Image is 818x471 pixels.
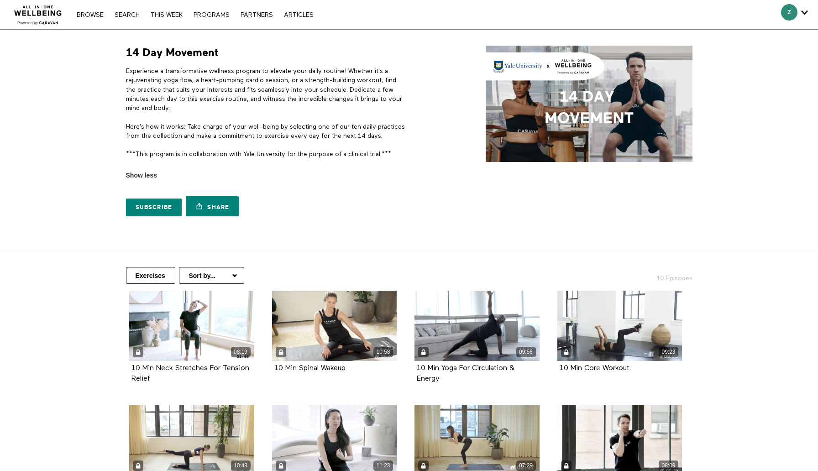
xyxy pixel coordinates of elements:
[126,46,219,60] h1: 14 Day Movement
[516,347,536,357] div: 09:58
[231,461,251,471] div: 10:43
[595,267,698,283] h2: 10 Episodes
[659,461,678,471] div: 08:09
[659,347,678,357] div: 09:23
[131,365,249,382] a: 10 Min Neck Stretches For Tension Relief
[110,12,144,18] a: Search
[126,150,406,159] p: ***This program is in collaboration with Yale University for the purpose of a clinical trial.***
[417,365,514,382] a: 10 Min Yoga For Circulation & Energy
[414,291,540,361] a: 10 Min Yoga For Circulation & Energy 09:58
[129,291,254,361] a: 10 Min Neck Stretches For Tension Relief 08:19
[560,365,629,372] strong: 10 Min Core Workout
[373,461,393,471] div: 11:23
[126,171,157,180] span: Show less
[186,196,239,217] a: Share
[126,67,406,113] p: Experience a transformative wellness program to elevate your daily routine! Whether it's a rejuve...
[189,12,234,18] a: PROGRAMS
[274,365,346,372] a: 10 Min Spinal Wakeup
[279,12,318,18] a: ARTICLES
[272,291,397,361] a: 10 Min Spinal Wakeup 10:58
[373,347,393,357] div: 10:58
[146,12,187,18] a: THIS WEEK
[72,10,318,19] nav: Primary
[72,12,108,18] a: Browse
[274,365,346,372] strong: 10 Min Spinal Wakeup
[236,12,278,18] a: PARTNERS
[486,46,692,162] img: 14 Day Movement
[557,291,682,361] a: 10 Min Core Workout 09:23
[516,461,536,471] div: 07:29
[126,122,406,141] p: Here's how it works: Take charge of your well-being by selecting one of our ten daily practices f...
[560,365,629,372] a: 10 Min Core Workout
[231,347,251,357] div: 08:19
[126,199,182,217] a: Subscribe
